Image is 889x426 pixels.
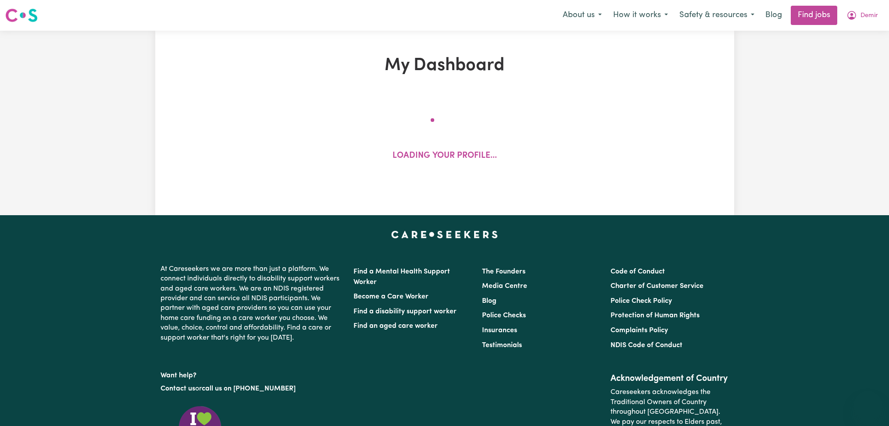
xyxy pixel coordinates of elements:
a: Blog [482,298,496,305]
h2: Acknowledgement of Country [611,373,728,384]
a: Find a disability support worker [353,308,457,315]
a: Contact us [161,385,195,392]
a: The Founders [482,268,525,275]
button: My Account [841,6,884,25]
a: Code of Conduct [611,268,665,275]
a: Police Check Policy [611,298,672,305]
img: Careseekers logo [5,7,38,23]
p: Loading your profile... [393,150,497,163]
a: Find an aged care worker [353,323,438,330]
a: Protection of Human Rights [611,312,700,319]
a: Become a Care Worker [353,293,428,300]
p: Want help? [161,367,343,380]
a: NDIS Code of Conduct [611,342,682,349]
button: Safety & resources [674,6,760,25]
a: Charter of Customer Service [611,283,703,290]
a: Complaints Policy [611,327,668,334]
iframe: Button to launch messaging window [854,391,882,419]
button: How it works [607,6,674,25]
a: Blog [760,6,787,25]
a: Careseekers logo [5,5,38,25]
a: Insurances [482,327,517,334]
p: or [161,380,343,397]
p: At Careseekers we are more than just a platform. We connect individuals directly to disability su... [161,261,343,346]
a: Testimonials [482,342,522,349]
button: About us [557,6,607,25]
a: Media Centre [482,283,527,290]
a: call us on [PHONE_NUMBER] [202,385,296,392]
h1: My Dashboard [257,55,632,76]
a: Careseekers home page [391,231,498,238]
a: Find a Mental Health Support Worker [353,268,450,286]
a: Police Checks [482,312,526,319]
a: Find jobs [791,6,837,25]
span: Demir [860,11,878,21]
